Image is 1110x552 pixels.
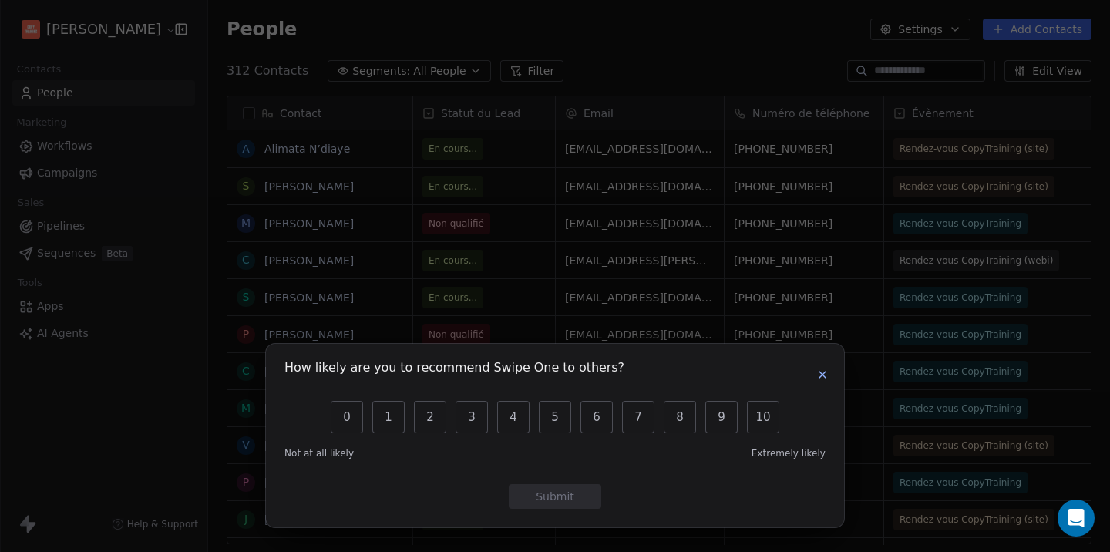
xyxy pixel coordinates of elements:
[747,401,779,433] button: 10
[331,401,363,433] button: 0
[622,401,654,433] button: 7
[284,362,624,378] h1: How likely are you to recommend Swipe One to others?
[509,484,601,509] button: Submit
[372,401,405,433] button: 1
[752,447,826,459] span: Extremely likely
[456,401,488,433] button: 3
[284,447,354,459] span: Not at all likely
[705,401,738,433] button: 9
[664,401,696,433] button: 8
[414,401,446,433] button: 2
[580,401,613,433] button: 6
[539,401,571,433] button: 5
[497,401,530,433] button: 4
